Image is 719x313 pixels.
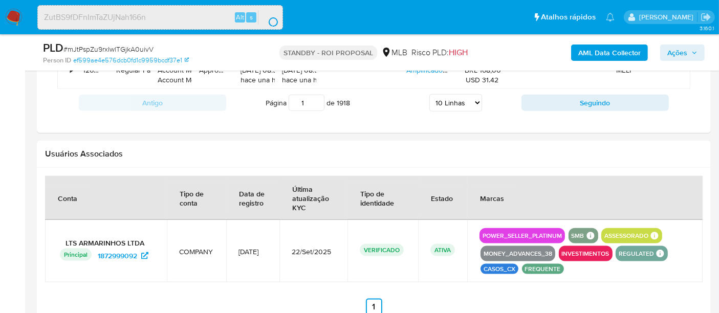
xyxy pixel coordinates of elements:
span: Atalhos rápidos [541,12,596,23]
b: PLD [43,39,63,56]
div: MLB [381,47,407,58]
span: s [250,12,253,22]
p: erico.trevizan@mercadopago.com.br [639,12,697,22]
button: search-icon [258,10,279,25]
h2: Usuários Associados [45,149,703,159]
input: Pesquise usuários ou casos... [38,11,282,24]
span: 3.160.1 [700,24,714,32]
p: STANDBY - ROI PROPOSAL [279,46,377,60]
span: Ações [667,44,687,61]
b: AML Data Collector [578,44,641,61]
b: Person ID [43,56,71,65]
span: Risco PLD: [411,47,468,58]
span: Alt [236,12,244,22]
span: # mJtPspZu9rxIwlTGjkA0uivV [63,44,154,54]
a: Sair [701,12,711,23]
button: AML Data Collector [571,44,648,61]
span: HIGH [449,47,468,58]
a: Notificações [606,13,615,21]
button: Ações [660,44,705,61]
a: ef599ae4e576dcb0fd1c9959bcdf37e1 [73,56,189,65]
